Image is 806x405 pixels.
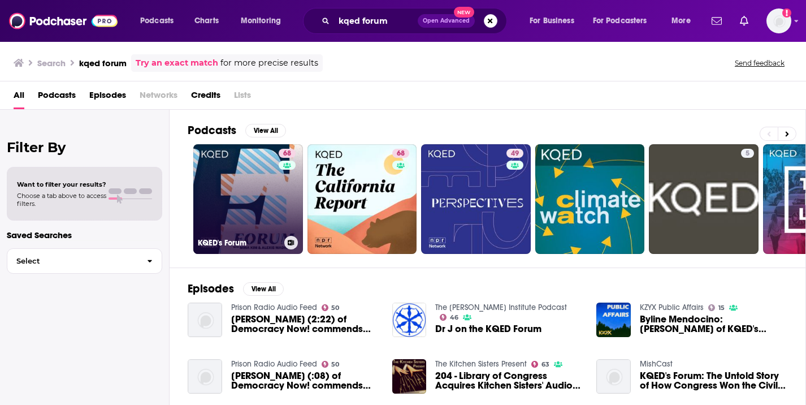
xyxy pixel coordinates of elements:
[718,305,725,311] span: 15
[392,303,427,337] a: Dr J on the KQED Forum
[7,230,162,240] p: Saved Searches
[640,359,673,369] a: MishCast
[640,314,787,334] a: Byline Mendocino: Michael Krasny of KQED's "Forum"
[89,86,126,109] a: Episodes
[231,303,317,312] a: Prison Radio Audio Feed
[322,361,340,368] a: 50
[245,124,286,137] button: View All
[418,14,475,28] button: Open AdvancedNew
[231,371,379,390] span: [PERSON_NAME] (:08) of Democracy Now! commends Prison Radio on KQED's Forum
[17,180,106,188] span: Want to filter your results?
[322,304,340,311] a: 50
[231,371,379,390] a: Amy Goodman (:08) of Democracy Now! commends Prison Radio on KQED's Forum
[188,282,234,296] h2: Episodes
[541,362,549,367] span: 63
[37,58,66,68] h3: Search
[397,148,405,160] span: 68
[132,12,188,30] button: open menu
[231,314,379,334] a: Amy Goodman (2:22) of Democracy Now! commends Prison Radio on KQED's Forum
[735,11,753,31] a: Show notifications dropdown
[307,144,417,254] a: 68
[741,149,754,158] a: 5
[708,304,725,311] a: 15
[233,12,296,30] button: open menu
[766,8,791,33] button: Show profile menu
[191,86,220,109] a: Credits
[707,11,726,31] a: Show notifications dropdown
[7,248,162,274] button: Select
[522,12,588,30] button: open menu
[435,303,567,312] a: The Ruth Institute Podcast
[531,361,549,368] a: 63
[511,148,519,160] span: 49
[79,58,127,68] h3: kqed forum
[392,149,409,158] a: 68
[649,144,759,254] a: 5
[231,314,379,334] span: [PERSON_NAME] (2:22) of Democracy Now! commends Prison Radio on KQED's Forum
[731,58,788,68] button: Send feedback
[220,57,318,70] span: for more precise results
[231,359,317,369] a: Prison Radio Audio Feed
[193,144,303,254] a: 68KQED's Forum
[435,359,527,369] a: The Kitchen Sisters Present
[596,303,631,337] img: Byline Mendocino: Michael Krasny of KQED's "Forum"
[283,148,291,160] span: 68
[140,86,177,109] span: Networks
[423,18,470,24] span: Open Advanced
[664,12,705,30] button: open menu
[241,13,281,29] span: Monitoring
[38,86,76,109] a: Podcasts
[188,359,222,394] img: Amy Goodman (:08) of Democracy Now! commends Prison Radio on KQED's Forum
[435,371,583,390] a: 204 - Library of Congress Acquires Kitchen Sisters' Audio Collection - KQED Forum Interview
[586,12,664,30] button: open menu
[140,13,174,29] span: Podcasts
[440,314,458,321] a: 46
[187,12,226,30] a: Charts
[188,303,222,337] img: Amy Goodman (2:22) of Democracy Now! commends Prison Radio on KQED's Forum
[279,149,296,158] a: 68
[593,13,647,29] span: For Podcasters
[640,303,704,312] a: KZYX Public Affairs
[392,359,427,394] img: 204 - Library of Congress Acquires Kitchen Sisters' Audio Collection - KQED Forum Interview
[194,13,219,29] span: Charts
[435,324,541,334] a: Dr J on the KQED Forum
[334,12,418,30] input: Search podcasts, credits, & more...
[450,315,458,320] span: 46
[766,8,791,33] span: Logged in as megcassidy
[596,359,631,394] img: KQED's Forum: The Untold Story of How Congress Won the Civil War
[198,238,280,248] h3: KQED's Forum
[9,10,118,32] img: Podchaser - Follow, Share and Rate Podcasts
[314,8,518,34] div: Search podcasts, credits, & more...
[136,57,218,70] a: Try an exact match
[7,257,138,265] span: Select
[188,282,284,296] a: EpisodesView All
[766,8,791,33] img: User Profile
[7,139,162,156] h2: Filter By
[782,8,791,18] svg: Add a profile image
[640,314,787,334] span: Byline Mendocino: [PERSON_NAME] of KQED's "Forum"
[530,13,574,29] span: For Business
[671,13,691,29] span: More
[14,86,24,109] a: All
[188,123,236,137] h2: Podcasts
[331,305,339,311] span: 50
[17,192,106,208] span: Choose a tab above to access filters.
[640,371,787,390] a: KQED's Forum: The Untold Story of How Congress Won the Civil War
[746,148,749,160] span: 5
[243,282,284,296] button: View All
[188,123,286,137] a: PodcastsView All
[234,86,251,109] span: Lists
[421,144,531,254] a: 49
